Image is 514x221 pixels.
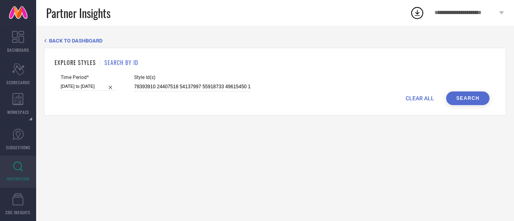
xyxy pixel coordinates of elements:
div: Open download list [410,6,424,20]
span: CDC INSIGHTS [6,209,31,215]
h1: EXPLORE STYLES [55,58,96,67]
input: Select time period [61,82,116,91]
span: INSPIRATION [7,176,29,182]
span: Time Period* [61,75,116,80]
button: Search [446,91,490,105]
div: Back TO Dashboard [44,38,506,44]
span: Style Id(s) [134,75,251,80]
input: Enter comma separated style ids e.g. 12345, 67890 [134,82,251,91]
h1: SEARCH BY ID [104,58,138,67]
span: BACK TO DASHBOARD [49,38,102,44]
span: Partner Insights [46,5,110,21]
span: SCORECARDS [6,79,30,85]
span: DASHBOARD [7,47,29,53]
span: CLEAR ALL [406,95,434,101]
span: SUGGESTIONS [6,144,31,150]
span: WORKSPACE [7,109,29,115]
